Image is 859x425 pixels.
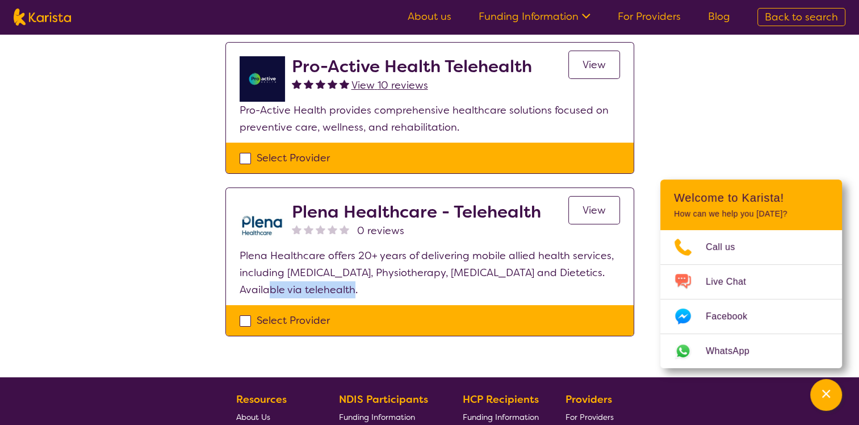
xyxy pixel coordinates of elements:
[660,180,842,368] div: Channel Menu
[292,224,301,234] img: nonereviewstar
[568,196,620,224] a: View
[618,10,681,23] a: For Providers
[565,393,612,406] b: Providers
[351,78,428,92] span: View 10 reviews
[304,224,313,234] img: nonereviewstar
[583,203,606,217] span: View
[340,79,349,89] img: fullstar
[328,224,337,234] img: nonereviewstar
[765,10,838,24] span: Back to search
[316,79,325,89] img: fullstar
[568,51,620,79] a: View
[706,343,763,360] span: WhatsApp
[583,58,606,72] span: View
[757,8,845,26] a: Back to search
[240,247,620,298] p: Plena Healthcare offers 20+ years of delivering mobile allied health services, including [MEDICAL...
[14,9,71,26] img: Karista logo
[240,102,620,136] p: Pro-Active Health provides comprehensive healthcare solutions focused on preventive care, wellnes...
[706,239,749,256] span: Call us
[339,393,428,406] b: NDIS Participants
[240,56,285,102] img: ymlb0re46ukcwlkv50cv.png
[316,224,325,234] img: nonereviewstar
[708,10,730,23] a: Blog
[236,393,287,406] b: Resources
[292,79,301,89] img: fullstar
[674,191,828,205] h2: Welcome to Karista!
[328,79,337,89] img: fullstar
[706,273,760,290] span: Live Chat
[674,209,828,219] p: How can we help you [DATE]?
[810,379,842,411] button: Channel Menu
[292,202,541,222] h2: Plena Healthcare - Telehealth
[292,56,532,77] h2: Pro-Active Health Telehealth
[660,230,842,368] ul: Choose channel
[357,222,404,239] span: 0 reviews
[240,202,285,247] img: qwv9egg5taowukv2xnze.png
[463,393,539,406] b: HCP Recipients
[565,412,614,422] span: For Providers
[304,79,313,89] img: fullstar
[339,412,415,422] span: Funding Information
[236,412,270,422] span: About Us
[463,412,539,422] span: Funding Information
[479,10,590,23] a: Funding Information
[408,10,451,23] a: About us
[706,308,761,325] span: Facebook
[660,334,842,368] a: Web link opens in a new tab.
[340,224,349,234] img: nonereviewstar
[351,77,428,94] a: View 10 reviews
